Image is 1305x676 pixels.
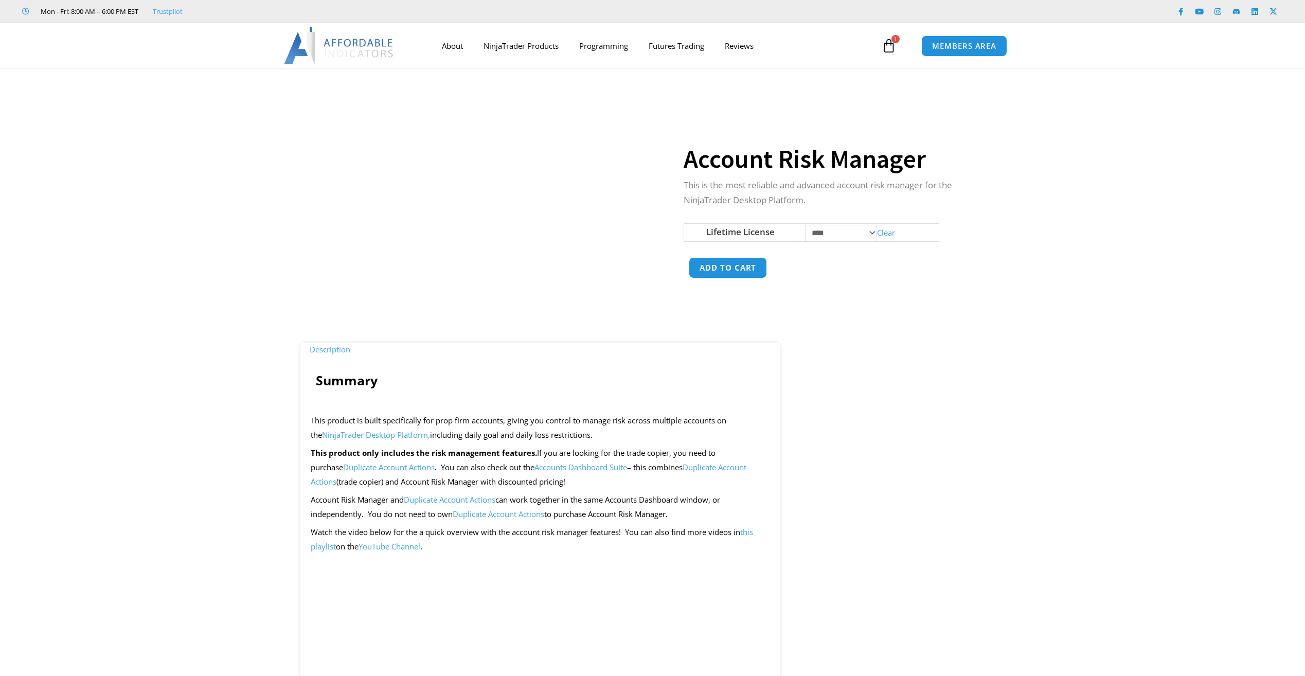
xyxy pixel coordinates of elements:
[569,34,638,58] a: Programming
[311,448,537,458] strong: This product only includes the risk management features.
[284,27,395,64] img: LogoAI | Affordable Indicators – NinjaTrader
[322,430,430,440] a: NinjaTrader Desktop Platform,
[932,42,996,50] span: MEMBERS AREA
[38,5,138,17] span: Mon - Fri: 8:00 AM – 6:00 PM EST
[432,34,473,58] a: About
[311,414,770,442] p: This product is built specifically for prop firm accounts, giving you control to manage risk acro...
[300,338,360,361] a: Description
[689,257,767,278] button: Add to cart
[311,493,770,522] p: Account Risk Manager and can work together in the same Accounts Dashboard window, or independentl...
[921,35,1007,57] a: MEMBERS AREA
[153,5,183,17] a: Trustpilot
[404,494,495,505] a: Duplicate Account Actions
[638,34,714,58] a: Futures Trading
[359,541,420,552] a: YouTube Channel
[684,141,984,177] h1: Account Risk Manager
[891,35,900,43] span: 1
[432,34,879,58] nav: Menu
[453,509,544,519] a: Duplicate Account Actions
[706,226,775,238] label: Lifetime License
[473,34,569,58] a: NinjaTrader Products
[311,462,746,487] a: Duplicate Account Actions
[866,31,911,61] a: 1
[534,462,627,472] a: Accounts Dashboard Suite
[714,34,764,58] a: Reviews
[343,462,435,472] a: Duplicate Account Actions
[877,227,895,237] a: Clear options
[316,372,765,388] h4: Summary
[684,178,984,208] p: This is the most reliable and advanced account risk manager for the NinjaTrader Desktop Platform.
[311,446,770,489] p: If you are looking for the trade copier, you need to purchase . You can also check out the – this...
[311,525,770,554] p: Watch the video below for the a quick overview with the account risk manager features! You can al...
